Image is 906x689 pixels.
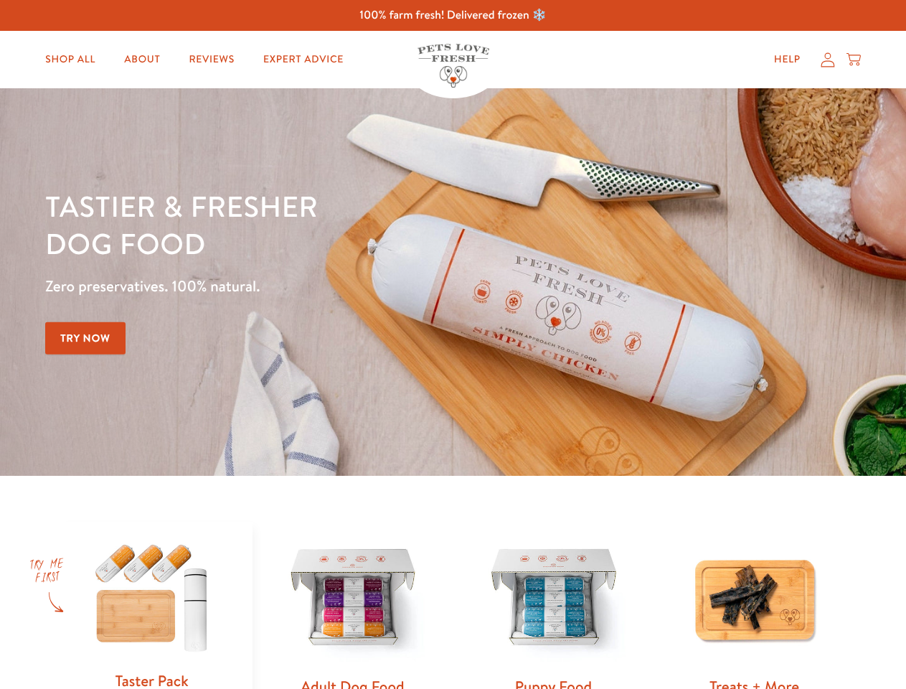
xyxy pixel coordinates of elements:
a: Help [763,45,812,74]
a: Try Now [45,322,126,355]
a: Expert Advice [252,45,355,74]
p: Zero preservatives. 100% natural. [45,273,589,299]
h1: Tastier & fresher dog food [45,187,589,262]
img: Pets Love Fresh [417,44,489,88]
a: Shop All [34,45,107,74]
a: About [113,45,171,74]
a: Reviews [177,45,245,74]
